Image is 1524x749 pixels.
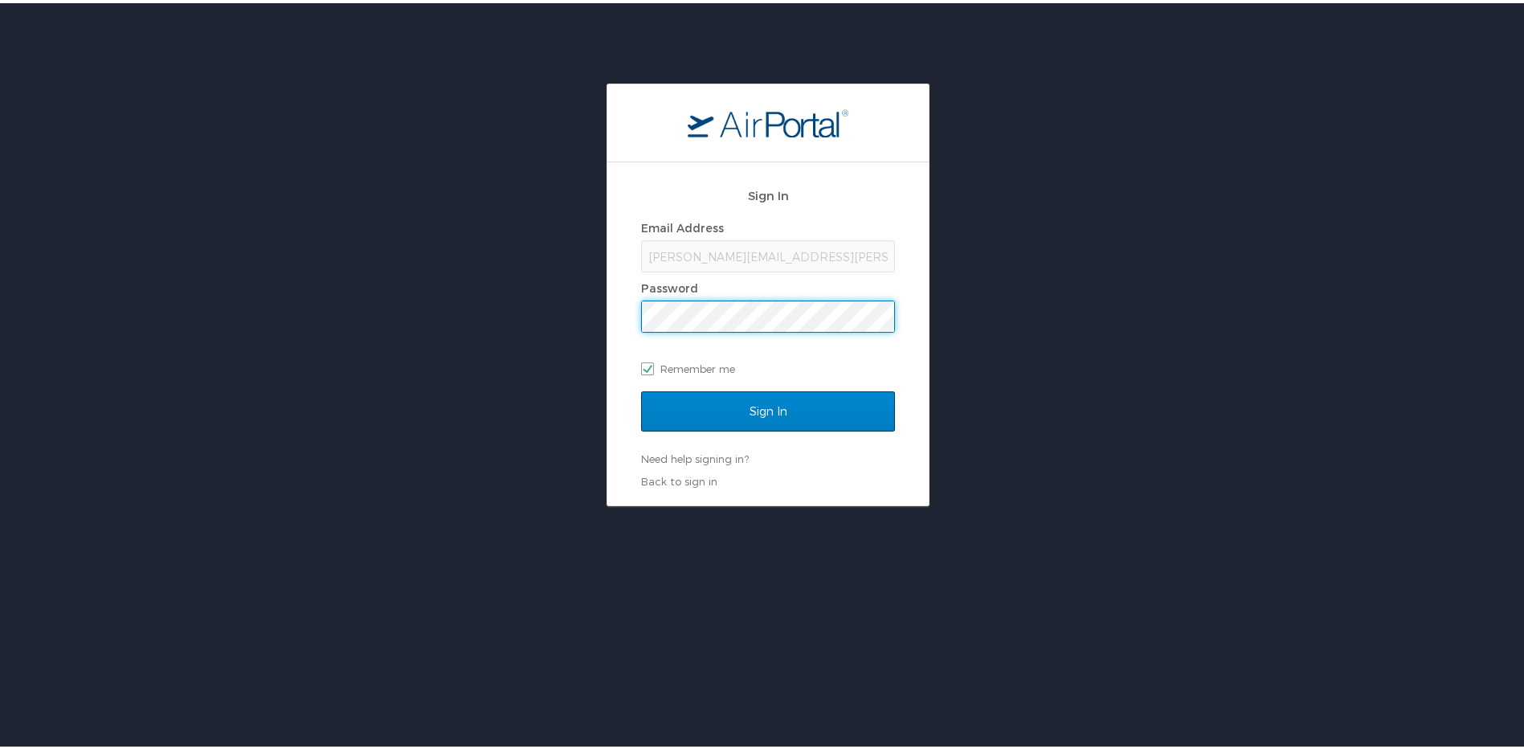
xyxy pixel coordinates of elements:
input: Sign In [641,388,895,428]
label: Email Address [641,218,724,231]
a: Back to sign in [641,472,717,485]
label: Password [641,278,698,292]
label: Remember me [641,354,895,378]
img: logo [688,105,848,134]
h2: Sign In [641,183,895,202]
a: Need help signing in? [641,449,749,462]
